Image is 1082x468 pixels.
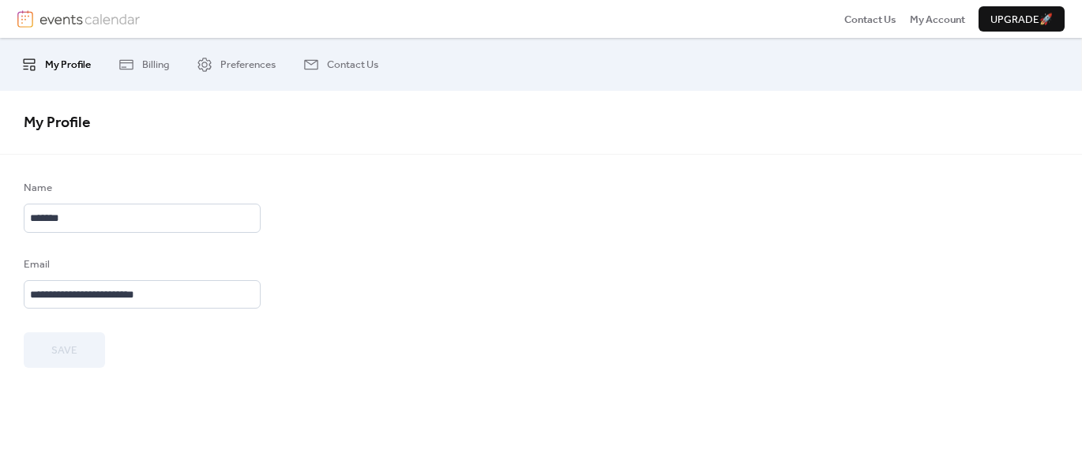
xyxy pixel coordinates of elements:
div: Name [24,180,257,196]
img: logo [17,10,33,28]
a: Contact Us [291,44,390,84]
span: Contact Us [844,12,896,28]
span: My Profile [45,57,91,73]
span: My Profile [24,108,91,137]
span: Upgrade 🚀 [990,12,1053,28]
button: Upgrade🚀 [979,6,1065,32]
img: logotype [39,10,140,28]
span: Contact Us [327,57,378,73]
div: Email [24,256,257,272]
span: Billing [142,57,169,73]
a: Billing [107,44,181,84]
a: My Account [910,11,965,27]
span: My Account [910,12,965,28]
a: My Profile [9,44,103,84]
a: Contact Us [844,11,896,27]
a: Preferences [185,44,287,84]
span: Preferences [220,57,276,73]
